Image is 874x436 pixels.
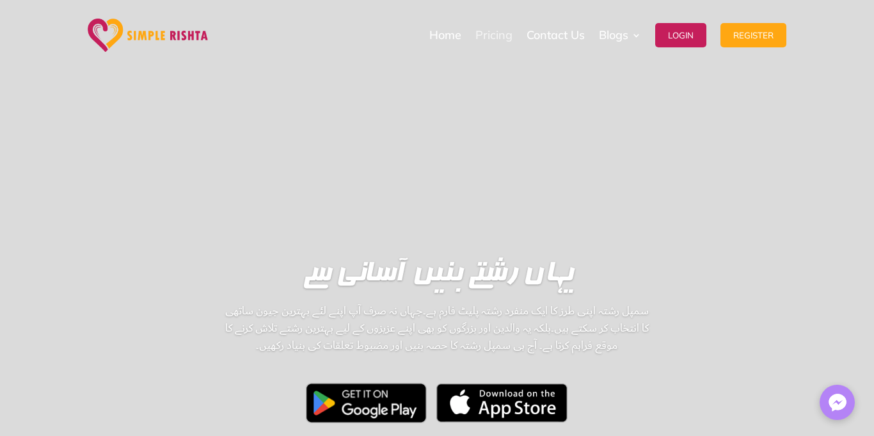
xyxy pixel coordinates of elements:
: سمپل رشتہ اپنی طرز کا ایک منفرد رشتہ پلیٹ فارم ہے۔جہاں نہ صرف آپ اپنے لئے بہترین جیون ساتھی کا ان... [221,302,654,428]
h1: یہاں رشتے بنیں آسانی سے [221,261,654,296]
a: Contact Us [527,3,585,67]
a: Register [720,3,786,67]
a: Pricing [475,3,512,67]
a: Blogs [599,3,641,67]
a: Login [655,3,706,67]
button: Register [720,23,786,47]
button: Login [655,23,706,47]
img: Messenger [825,390,850,416]
img: Google Play [306,383,427,423]
a: Home [429,3,461,67]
